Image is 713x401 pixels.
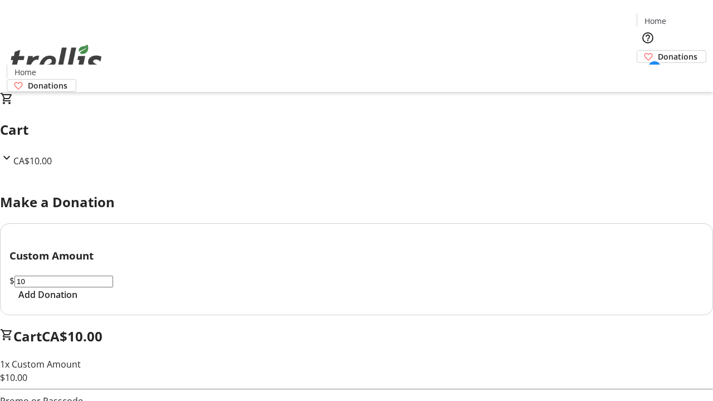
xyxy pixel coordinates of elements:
a: Donations [637,50,706,63]
span: Donations [658,51,697,62]
input: Donation Amount [14,276,113,287]
span: CA$10.00 [13,155,52,167]
span: Home [644,15,666,27]
span: Home [14,66,36,78]
a: Home [7,66,43,78]
h3: Custom Amount [9,248,704,263]
span: Donations [28,80,67,91]
a: Donations [7,79,76,92]
button: Add Donation [9,288,86,301]
span: $ [9,275,14,287]
span: Add Donation [18,288,77,301]
span: CA$10.00 [42,327,102,345]
button: Help [637,27,659,49]
img: Orient E2E Organization SeylOnxuSj's Logo [7,32,106,88]
a: Home [637,15,673,27]
button: Cart [637,63,659,85]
